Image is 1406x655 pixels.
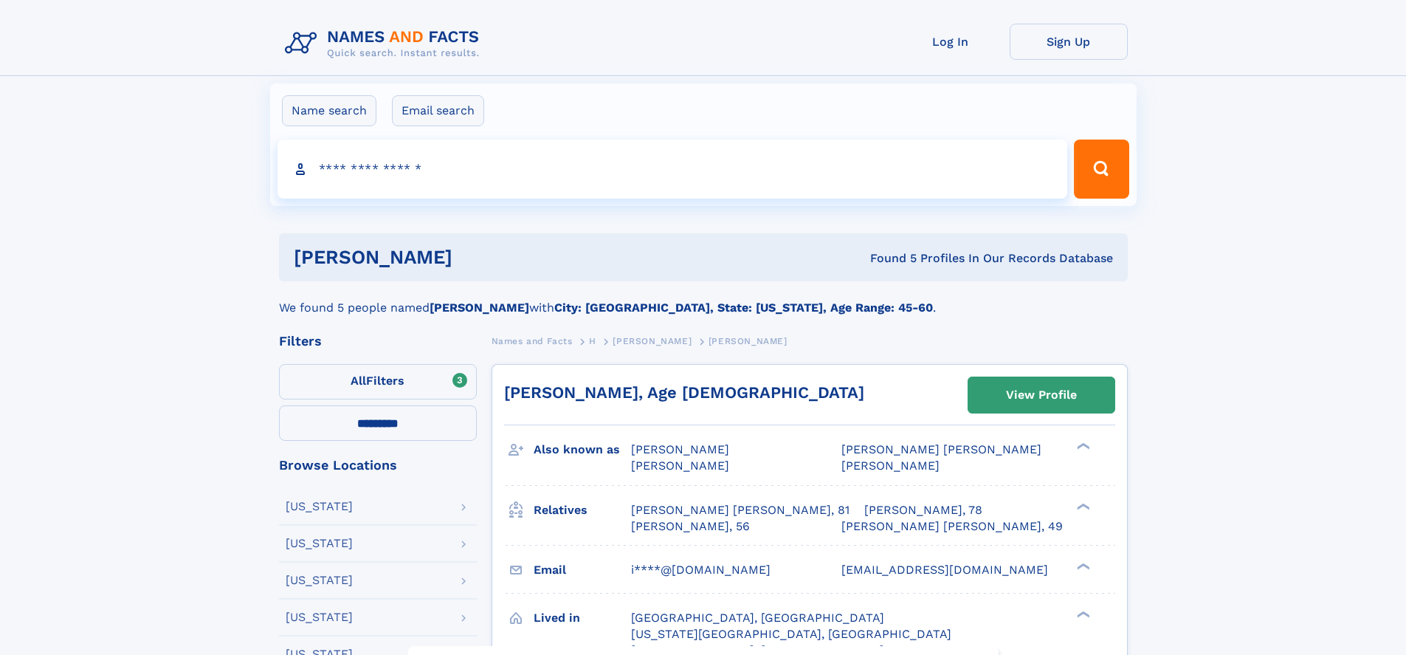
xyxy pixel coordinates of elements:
a: Sign Up [1010,24,1128,60]
a: View Profile [968,377,1114,413]
div: We found 5 people named with . [279,281,1128,317]
a: [PERSON_NAME] [PERSON_NAME], 81 [631,502,850,518]
label: Filters [279,364,477,399]
span: [PERSON_NAME] [631,459,729,473]
input: search input [278,140,1068,199]
img: Logo Names and Facts [279,24,492,64]
h3: Also known as [534,437,631,462]
div: Filters [279,335,477,348]
a: [PERSON_NAME], 78 [864,502,982,518]
h3: Lived in [534,606,631,631]
a: Names and Facts [492,332,573,350]
span: H [589,336,596,346]
a: [PERSON_NAME] [PERSON_NAME], 49 [841,518,1063,535]
span: [GEOGRAPHIC_DATA], [GEOGRAPHIC_DATA] [631,611,884,625]
a: H [589,332,596,350]
h1: [PERSON_NAME] [294,248,661,267]
span: [EMAIL_ADDRESS][DOMAIN_NAME] [841,563,1048,577]
h3: Relatives [534,498,631,523]
b: [PERSON_NAME] [430,301,529,315]
span: [PERSON_NAME] [709,336,788,346]
a: Log In [892,24,1010,60]
div: ❯ [1073,442,1091,451]
div: Found 5 Profiles In Our Records Database [661,250,1113,267]
div: View Profile [1006,378,1077,412]
div: [US_STATE] [286,611,353,623]
span: [US_STATE][GEOGRAPHIC_DATA], [GEOGRAPHIC_DATA] [631,627,951,641]
span: All [351,374,366,388]
span: [PERSON_NAME] [841,459,940,473]
span: [PERSON_NAME] [613,336,692,346]
a: [PERSON_NAME], 56 [631,518,750,535]
div: [US_STATE] [286,575,353,586]
span: [PERSON_NAME] [PERSON_NAME] [841,442,1041,456]
div: ❯ [1073,609,1091,619]
div: ❯ [1073,501,1091,511]
div: ❯ [1073,561,1091,571]
span: [PERSON_NAME] [631,442,729,456]
a: [PERSON_NAME] [613,332,692,350]
a: [PERSON_NAME], Age [DEMOGRAPHIC_DATA] [504,383,864,402]
div: [US_STATE] [286,538,353,549]
label: Email search [392,95,484,126]
b: City: [GEOGRAPHIC_DATA], State: [US_STATE], Age Range: 45-60 [554,301,933,315]
button: Search Button [1074,140,1128,199]
h3: Email [534,558,631,583]
div: [US_STATE] [286,501,353,512]
label: Name search [282,95,376,126]
div: Browse Locations [279,459,477,472]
